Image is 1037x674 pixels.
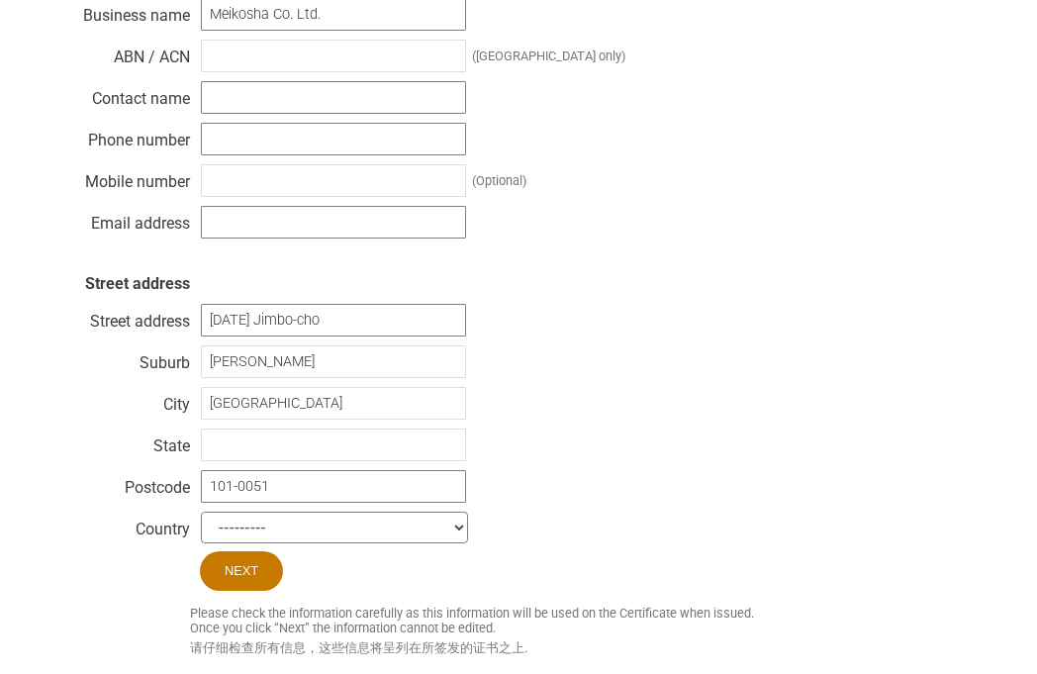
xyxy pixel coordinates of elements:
[42,432,190,451] div: State
[42,307,190,327] div: Street address
[42,473,190,493] div: Postcode
[472,48,625,63] div: ([GEOGRAPHIC_DATA] only)
[85,274,190,293] strong: Street address
[42,209,190,229] div: Email address
[42,43,190,62] div: ABN / ACN
[472,173,526,188] div: (Optional)
[42,515,190,534] div: Country
[42,1,190,21] div: Business name
[190,606,995,635] small: Please check the information carefully as this information will be used on the Certificate when i...
[42,348,190,368] div: Suburb
[42,167,190,187] div: Mobile number
[200,551,283,591] input: Next
[42,84,190,104] div: Contact name
[42,390,190,410] div: City
[190,640,995,657] small: 请仔细检查所有信息，这些信息将呈列在所签发的证书之上.
[42,126,190,145] div: Phone number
